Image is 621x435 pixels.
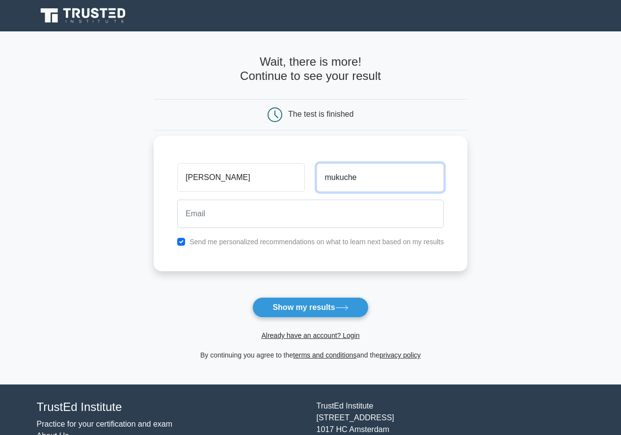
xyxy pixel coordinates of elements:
a: Already have an account? Login [261,332,359,339]
h4: Wait, there is more! Continue to see your result [154,55,467,83]
div: By continuing you agree to the and the [148,349,473,361]
label: Send me personalized recommendations on what to learn next based on my results [189,238,444,246]
button: Show my results [252,297,368,318]
input: First name [177,163,304,192]
h4: TrustEd Institute [37,400,305,414]
a: terms and conditions [293,351,356,359]
input: Email [177,200,444,228]
a: Practice for your certification and exam [37,420,173,428]
div: The test is finished [288,110,353,118]
a: privacy policy [379,351,421,359]
input: Last name [317,163,444,192]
